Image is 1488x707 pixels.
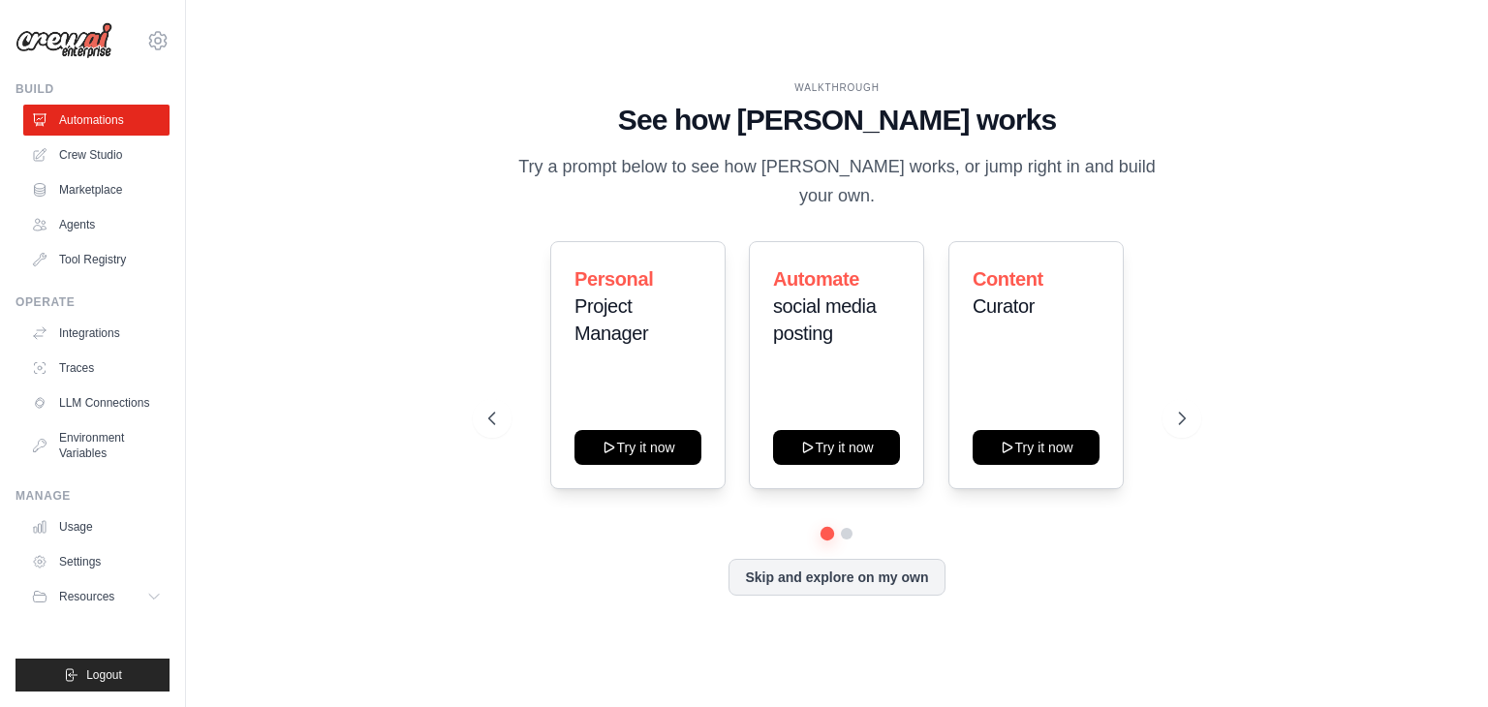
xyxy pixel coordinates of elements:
span: Automate [773,268,859,290]
a: Automations [23,105,170,136]
span: Logout [86,667,122,683]
a: Environment Variables [23,422,170,469]
a: Crew Studio [23,139,170,170]
span: social media posting [773,295,876,344]
a: Marketplace [23,174,170,205]
div: Build [15,81,170,97]
div: WALKTHROUGH [488,80,1186,95]
a: Usage [23,511,170,542]
h1: See how [PERSON_NAME] works [488,103,1186,138]
a: Traces [23,353,170,384]
span: Project Manager [574,295,648,344]
button: Logout [15,659,170,692]
a: LLM Connections [23,387,170,418]
a: Tool Registry [23,244,170,275]
button: Try it now [574,430,701,465]
p: Try a prompt below to see how [PERSON_NAME] works, or jump right in and build your own. [511,153,1162,210]
div: Operate [15,294,170,310]
a: Integrations [23,318,170,349]
button: Try it now [773,430,900,465]
span: Personal [574,268,653,290]
span: Curator [973,295,1035,317]
button: Skip and explore on my own [728,559,945,596]
button: Try it now [973,430,1100,465]
img: Logo [15,22,112,59]
button: Resources [23,581,170,612]
span: Content [973,268,1043,290]
span: Resources [59,589,114,604]
div: Manage [15,488,170,504]
a: Settings [23,546,170,577]
a: Agents [23,209,170,240]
